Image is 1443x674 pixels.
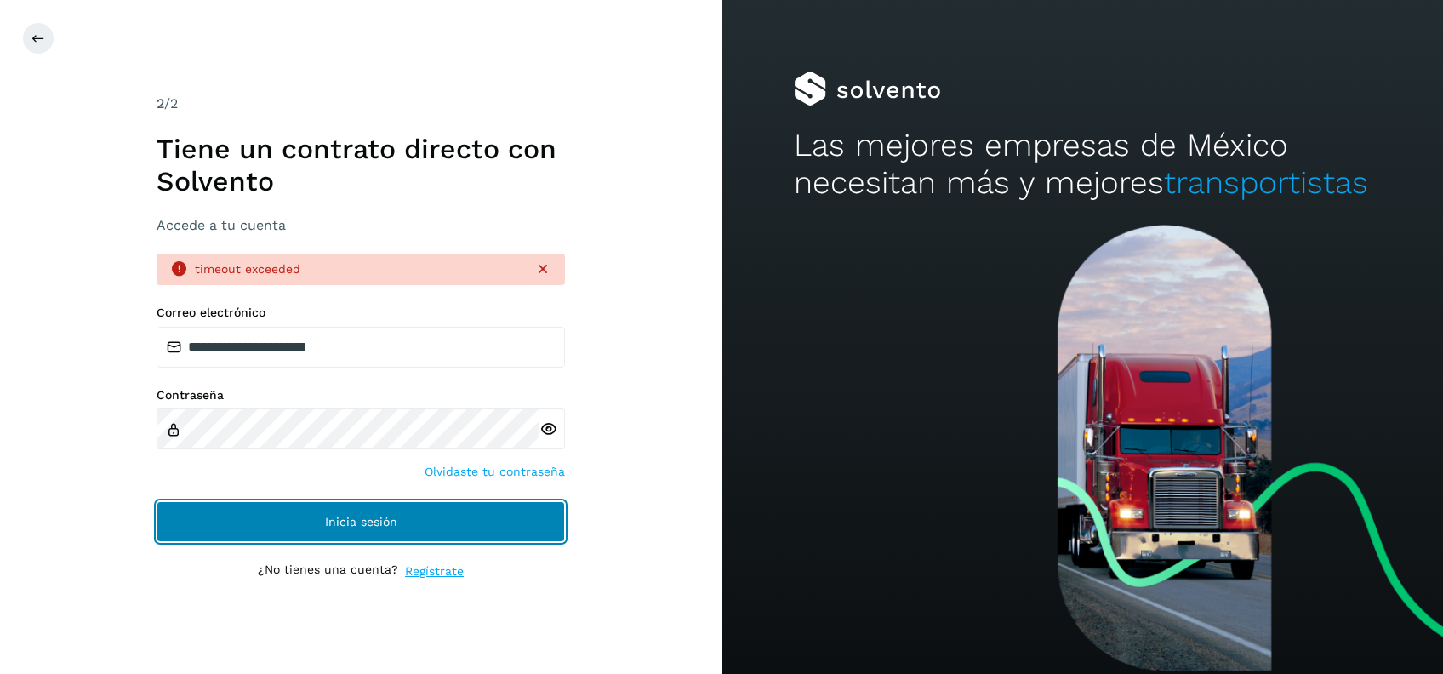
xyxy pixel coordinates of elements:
h2: Las mejores empresas de México necesitan más y mejores [794,127,1371,203]
label: Contraseña [157,388,565,403]
p: ¿No tienes una cuenta? [258,563,398,580]
button: Inicia sesión [157,501,565,542]
a: Regístrate [405,563,464,580]
div: /2 [157,94,565,114]
h1: Tiene un contrato directo con Solvento [157,133,565,198]
div: timeout exceeded [195,260,521,278]
label: Correo electrónico [157,306,565,320]
h3: Accede a tu cuenta [157,217,565,233]
a: Olvidaste tu contraseña [425,463,565,481]
span: Inicia sesión [325,516,397,528]
span: transportistas [1164,164,1368,201]
span: 2 [157,95,164,111]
